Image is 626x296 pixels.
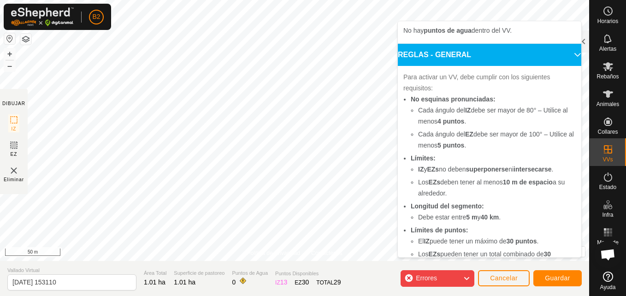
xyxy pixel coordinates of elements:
li: Debe estar entre y . [418,212,576,223]
div: DIBUJAR [2,100,25,107]
span: Vallado Virtual [7,266,136,274]
img: VV [8,165,19,176]
span: Animales [596,101,619,107]
b: Límites: [411,154,436,162]
p-accordion-content: ADVERTENCIAS [398,19,581,43]
span: 1.01 ha [174,278,195,286]
button: Guardar [533,270,582,286]
button: Capas del Mapa [20,34,31,45]
span: VVs [602,157,613,162]
b: 5 m [466,213,477,221]
b: superponerse [466,166,509,173]
b: Límites de puntos: [411,226,468,234]
span: Cancelar [490,274,518,282]
b: 10 m de espacio [503,178,553,186]
span: 30 [302,278,309,286]
p-accordion-header: REGLAS - GENERAL [398,44,581,66]
button: Restablecer Mapa [4,33,15,44]
span: B2 [92,12,100,22]
button: – [4,60,15,71]
a: Chat abierto [594,241,622,268]
li: Cada ángulo del debe ser mayor de 80° – Utilice al menos . [418,105,576,127]
span: EZ [11,151,18,158]
b: 40 km [480,213,499,221]
span: Guardar [545,274,570,282]
button: + [4,48,15,59]
img: Logo Gallagher [11,7,74,26]
b: EZs [427,166,439,173]
a: Ayuda [590,268,626,294]
div: EZ [295,278,309,287]
b: IZ [424,237,429,245]
span: REGLAS - GENERAL [398,49,471,60]
b: IZ [465,107,471,114]
b: 5 puntos [437,142,464,149]
b: EZs [429,250,441,258]
b: puntos de agua [424,27,471,34]
a: Política de Privacidad [247,249,300,257]
span: Collares [597,129,618,135]
p-accordion-content: REGLAS - GENERAL [398,66,581,291]
b: No esquinas pronunciadas: [411,95,496,103]
li: Cada ángulo del debe ser mayor de 100° – Utilice al menos . [418,129,576,151]
span: Estado [599,184,616,190]
span: Horarios [597,18,618,24]
span: 0 [232,278,236,286]
span: Eliminar [4,176,24,183]
span: Superficie de pastoreo [174,269,224,277]
span: Puntos Disponibles [275,270,341,278]
span: Área Total [144,269,166,277]
b: 30 puntos [506,237,537,245]
span: 29 [334,278,341,286]
span: No hay dentro del VV. [403,27,512,34]
span: IZ [12,125,17,132]
li: Los pueden tener un total combinado de . [418,249,576,271]
b: intersecarse [514,166,552,173]
span: Rebaños [596,74,619,79]
span: 13 [280,278,288,286]
span: Mapa de Calor [592,240,624,251]
span: Infra [602,212,613,218]
button: Cancelar [478,270,530,286]
b: IZ [418,166,424,173]
b: 4 puntos [437,118,464,125]
b: EZ [465,130,473,138]
li: y no deben ni . [418,164,576,175]
span: Alertas [599,46,616,52]
b: EZs [429,178,441,186]
div: TOTAL [316,278,341,287]
li: Los deben tener al menos a su alrededor. [418,177,576,199]
div: IZ [275,278,287,287]
span: 1.01 ha [144,278,165,286]
span: Puntos de Agua [232,269,268,277]
li: El puede tener un máximo de . [418,236,576,247]
span: Errores [416,274,437,282]
span: Ayuda [600,284,616,290]
span: Para activar un VV, debe cumplir con los siguientes requisitos: [403,73,550,92]
b: Longitud del segmento: [411,202,484,210]
a: Contáctenos [311,249,342,257]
